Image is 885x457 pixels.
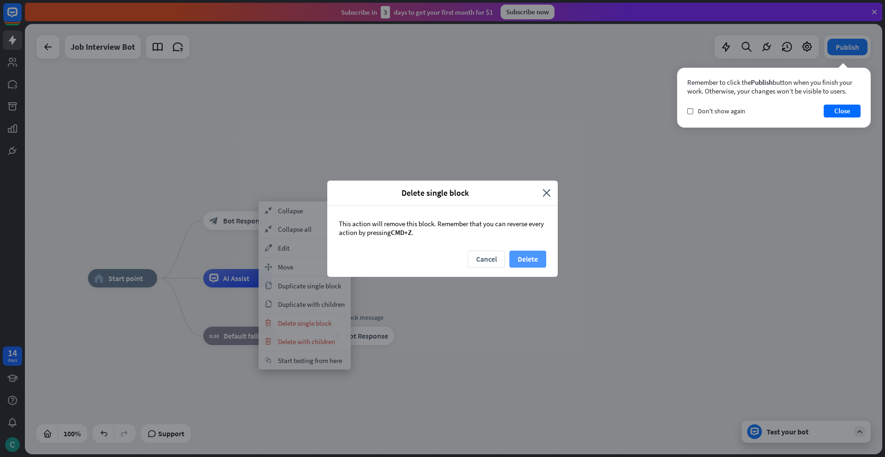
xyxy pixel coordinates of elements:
span: Don't show again [698,107,745,115]
div: Remember to click the button when you finish your work. Otherwise, your changes won’t be visible ... [687,78,861,95]
button: Cancel [468,251,505,268]
span: Publish [751,78,773,87]
span: Delete single block [334,187,536,198]
button: Close [824,105,861,117]
i: close [543,187,551,198]
div: This action will remove this block. Remember that you can reverse every action by pressing . [327,205,558,251]
button: Open LiveChat chat widget [7,4,35,31]
button: Delete [509,251,546,268]
span: CMD+Z [391,228,412,237]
